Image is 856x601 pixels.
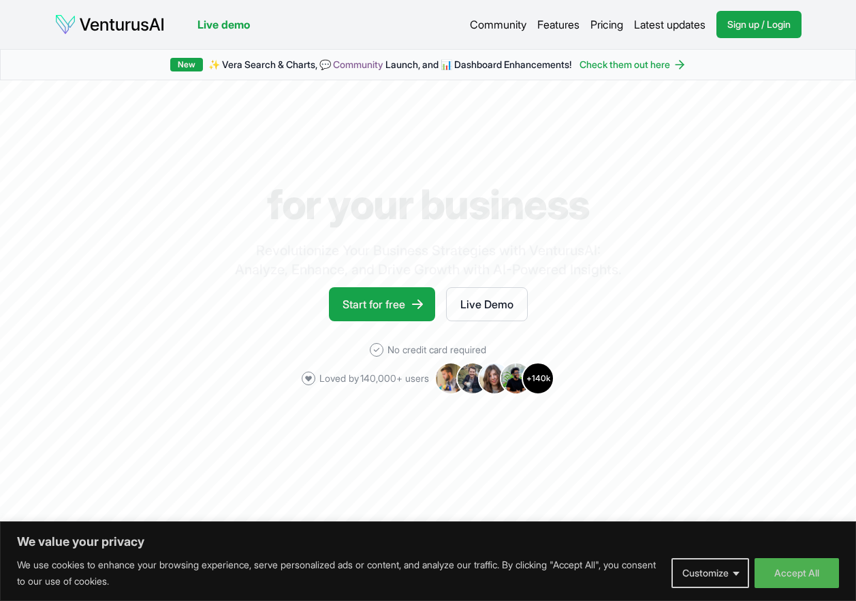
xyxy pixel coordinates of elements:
a: Live demo [197,16,250,33]
p: We value your privacy [17,534,839,550]
a: Start for free [329,287,435,321]
a: Features [537,16,580,33]
span: ✨ Vera Search & Charts, 💬 Launch, and 📊 Dashboard Enhancements! [208,58,571,71]
div: New [170,58,203,71]
a: Community [470,16,526,33]
a: Check them out here [580,58,686,71]
img: Avatar 3 [478,362,511,395]
img: Avatar 1 [434,362,467,395]
img: Avatar 2 [456,362,489,395]
p: We use cookies to enhance your browsing experience, serve personalized ads or content, and analyz... [17,557,661,589]
button: Accept All [755,558,839,588]
img: logo [54,14,165,35]
a: Live Demo [446,287,528,321]
a: Sign up / Login [716,11,802,38]
a: Pricing [590,16,623,33]
span: Sign up / Login [727,18,791,31]
button: Customize [671,558,749,588]
a: Latest updates [634,16,706,33]
a: Community [333,59,383,70]
img: Avatar 4 [500,362,533,395]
